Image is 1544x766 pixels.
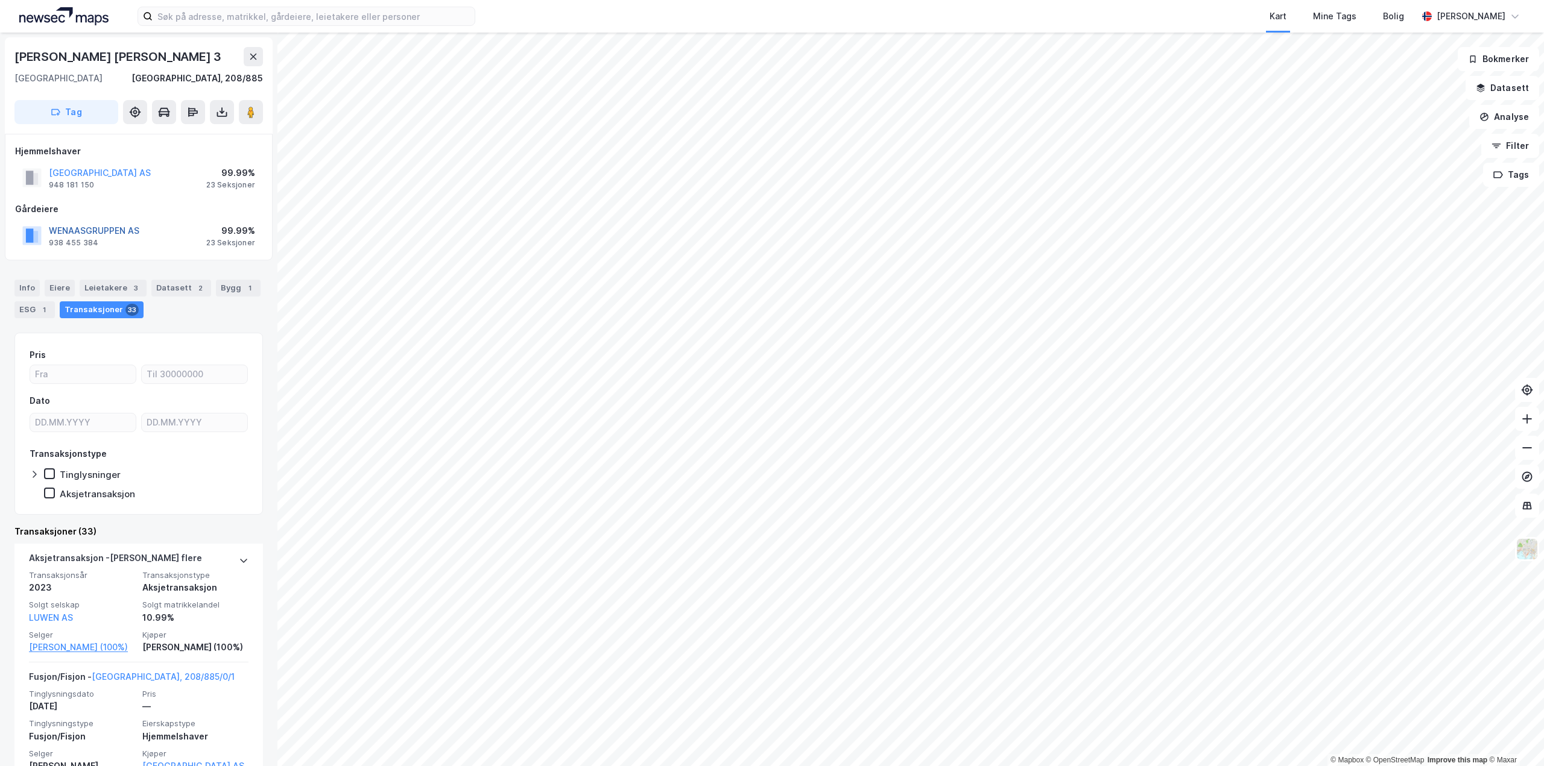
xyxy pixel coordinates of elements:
div: 938 455 384 [49,238,98,248]
div: 2 [194,282,206,294]
div: 23 Seksjoner [206,180,255,190]
div: Dato [30,394,50,408]
iframe: Chat Widget [1484,708,1544,766]
div: Hjemmelshaver [15,144,262,159]
div: Pris [30,348,46,362]
span: Tinglysningstype [29,718,135,729]
span: Solgt matrikkelandel [142,600,248,610]
div: 99.99% [206,166,255,180]
img: Z [1516,538,1539,560]
a: LUWEN AS [29,612,73,623]
span: Pris [142,689,248,699]
button: Tag [14,100,118,124]
div: 10.99% [142,611,248,625]
div: Gårdeiere [15,202,262,216]
div: Fusjon/Fisjon - [29,670,235,689]
div: Transaksjonstype [30,447,107,461]
a: Improve this map [1428,756,1487,764]
div: [PERSON_NAME] [PERSON_NAME] 3 [14,47,224,66]
div: Aksjetransaksjon - [PERSON_NAME] flere [29,551,202,570]
div: Tinglysninger [60,469,121,480]
div: Kart [1270,9,1286,24]
div: Bygg [216,280,261,297]
div: Kontrollprogram for chat [1484,708,1544,766]
div: ESG [14,301,55,318]
div: 33 [125,304,139,316]
div: Aksjetransaksjon [60,488,135,500]
div: 3 [130,282,142,294]
span: Tinglysningsdato [29,689,135,699]
div: [PERSON_NAME] [1437,9,1505,24]
button: Filter [1481,134,1539,158]
a: [GEOGRAPHIC_DATA], 208/885/0/1 [92,671,235,682]
div: Transaksjoner (33) [14,524,263,539]
div: Datasett [151,280,211,297]
span: Selger [29,749,135,759]
input: DD.MM.YYYY [30,413,136,432]
div: Fusjon/Fisjon [29,729,135,744]
a: [PERSON_NAME] (100%) [29,640,135,655]
span: Transaksjonstype [142,570,248,580]
a: OpenStreetMap [1366,756,1425,764]
div: 23 Seksjoner [206,238,255,248]
input: DD.MM.YYYY [142,413,247,432]
div: 948 181 150 [49,180,94,190]
div: 99.99% [206,224,255,238]
div: Bolig [1383,9,1404,24]
div: Hjemmelshaver [142,729,248,744]
span: Solgt selskap [29,600,135,610]
div: Info [14,280,40,297]
div: [GEOGRAPHIC_DATA] [14,71,103,86]
div: Aksjetransaksjon [142,580,248,595]
button: Tags [1483,163,1539,187]
div: [PERSON_NAME] (100%) [142,640,248,655]
span: Kjøper [142,749,248,759]
button: Datasett [1466,76,1539,100]
span: Eierskapstype [142,718,248,729]
span: Selger [29,630,135,640]
div: 2023 [29,580,135,595]
div: Leietakere [80,280,147,297]
input: Søk på adresse, matrikkel, gårdeiere, leietakere eller personer [153,7,475,25]
button: Analyse [1469,105,1539,129]
div: Eiere [45,280,75,297]
div: Mine Tags [1313,9,1356,24]
div: 1 [38,304,50,316]
input: Fra [30,365,136,383]
div: — [142,699,248,714]
img: logo.a4113a55bc3d86da70a041830d287a7e.svg [19,7,109,25]
div: 1 [244,282,256,294]
div: Transaksjoner [60,301,144,318]
span: Kjøper [142,630,248,640]
div: [DATE] [29,699,135,714]
a: Mapbox [1330,756,1364,764]
div: [GEOGRAPHIC_DATA], 208/885 [131,71,263,86]
button: Bokmerker [1458,47,1539,71]
span: Transaksjonsår [29,570,135,580]
input: Til 30000000 [142,365,247,383]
